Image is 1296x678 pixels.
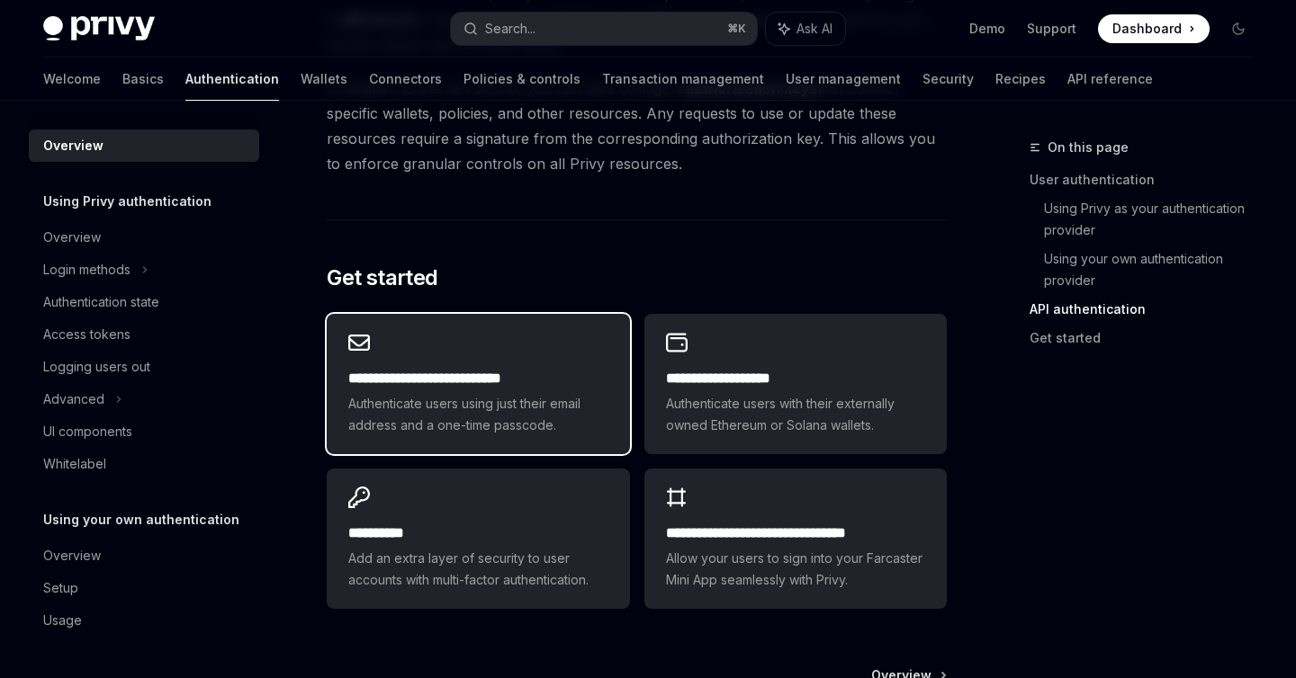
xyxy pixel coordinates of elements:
a: Wallets [301,58,347,101]
div: Advanced [43,388,104,410]
a: Overview [29,221,259,254]
a: Support [1027,20,1076,38]
a: Recipes [995,58,1046,101]
a: Welcome [43,58,101,101]
span: ⌘ K [727,22,746,36]
a: Setup [29,572,259,604]
button: Ask AI [766,13,845,45]
span: Dashboard [1112,20,1182,38]
a: Overview [29,129,259,162]
a: **** **** **** ****Authenticate users with their externally owned Ethereum or Solana wallets. [644,314,947,454]
a: Authentication [185,58,279,101]
a: Dashboard [1098,14,1210,43]
a: Connectors [369,58,442,101]
h5: Using your own authentication [43,509,239,531]
a: Basics [122,58,164,101]
a: Overview [29,540,259,572]
a: Access tokens [29,318,259,351]
a: API reference [1067,58,1153,101]
a: Security [922,58,974,101]
div: Whitelabel [43,453,106,475]
a: User management [786,58,901,101]
span: Allow your users to sign into your Farcaster Mini App seamlessly with Privy. [666,548,925,591]
div: Search... [485,18,535,40]
span: Add an extra layer of security to user accounts with multi-factor authentication. [348,548,607,591]
img: dark logo [43,16,155,41]
button: Toggle dark mode [1224,14,1253,43]
div: Overview [43,227,101,248]
div: Access tokens [43,324,130,345]
span: On this page [1048,137,1129,158]
div: Login methods [43,259,130,281]
div: Logging users out [43,356,150,378]
div: Setup [43,577,78,599]
div: Authentication state [43,291,159,313]
a: Policies & controls [463,58,580,101]
button: Search...⌘K [451,13,756,45]
div: UI components [43,421,132,442]
a: **** *****Add an extra layer of security to user accounts with multi-factor authentication. [327,468,629,609]
a: Transaction management [602,58,764,101]
a: User authentication [1030,165,1267,194]
a: Whitelabel [29,448,259,480]
h5: Using Privy authentication [43,191,211,212]
div: Overview [43,135,103,156]
a: Logging users out [29,351,259,383]
a: UI components [29,415,259,448]
div: Overview [43,545,101,566]
span: Ask AI [796,20,832,38]
a: Get started [1030,324,1267,352]
a: Demo [969,20,1005,38]
a: Using Privy as your authentication provider [1044,194,1267,245]
div: Usage [43,610,82,631]
a: API authentication [1030,295,1267,324]
span: Get started [327,263,437,292]
span: Authenticate users with their externally owned Ethereum or Solana wallets. [666,393,925,436]
span: Authenticate users using just their email address and a one-time passcode. [348,393,607,436]
a: Using your own authentication provider [1044,245,1267,295]
span: In addition to the API secret, you can also configure that control specific wallets, policies, an... [327,76,947,176]
a: Usage [29,604,259,637]
a: Authentication state [29,286,259,318]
